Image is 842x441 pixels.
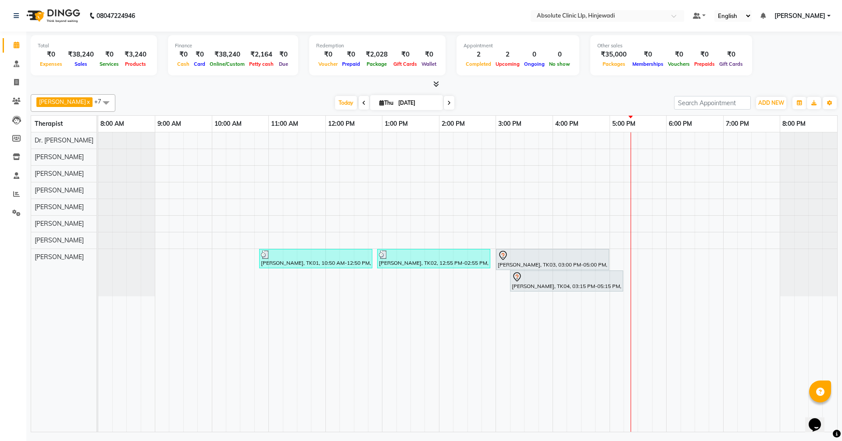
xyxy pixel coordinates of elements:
div: ₹38,240 [64,50,97,60]
span: No show [547,61,572,67]
div: [PERSON_NAME], TK04, 03:15 PM-05:15 PM, Hair Treatment - GFC [511,272,622,290]
a: 10:00 AM [212,117,244,130]
span: Prepaids [692,61,717,67]
span: [PERSON_NAME] [35,186,84,194]
span: Online/Custom [207,61,247,67]
div: ₹0 [340,50,362,60]
div: ₹2,028 [362,50,391,60]
span: Packages [600,61,628,67]
div: ₹0 [666,50,692,60]
div: Finance [175,42,291,50]
a: 3:00 PM [496,117,524,130]
iframe: chat widget [805,406,833,432]
a: 2:00 PM [439,117,467,130]
span: Products [123,61,148,67]
span: Memberships [630,61,666,67]
div: [PERSON_NAME], TK03, 03:00 PM-05:00 PM, Hair Treatment - GFC [497,250,608,269]
div: ₹0 [192,50,207,60]
span: Dr. [PERSON_NAME] [35,136,93,144]
div: ₹0 [175,50,192,60]
a: 12:00 PM [326,117,357,130]
span: Sales [72,61,89,67]
span: Gift Cards [391,61,419,67]
div: Redemption [316,42,439,50]
div: 2 [493,50,522,60]
span: Services [97,61,121,67]
div: ₹0 [97,50,121,60]
div: [PERSON_NAME], TK01, 10:50 AM-12:50 PM, Skin Treatment - Peel(Face) (₹2000) [260,250,371,267]
input: Search Appointment [674,96,751,110]
div: ₹0 [276,50,291,60]
span: Prepaid [340,61,362,67]
div: ₹0 [692,50,717,60]
span: Petty cash [247,61,276,67]
div: 0 [547,50,572,60]
span: Ongoing [522,61,547,67]
div: 0 [522,50,547,60]
div: ₹3,240 [121,50,150,60]
span: ADD NEW [758,100,784,106]
a: x [86,98,90,105]
b: 08047224946 [96,4,135,28]
div: ₹0 [630,50,666,60]
input: 2025-09-04 [396,96,439,110]
span: Completed [464,61,493,67]
span: [PERSON_NAME] [774,11,825,21]
span: Vouchers [666,61,692,67]
div: Appointment [464,42,572,50]
span: Upcoming [493,61,522,67]
span: Therapist [35,120,63,128]
a: 8:00 AM [98,117,126,130]
img: logo [22,4,82,28]
span: Today [335,96,357,110]
span: [PERSON_NAME] [35,253,84,261]
div: 2 [464,50,493,60]
span: Wallet [419,61,439,67]
div: ₹35,000 [597,50,630,60]
span: [PERSON_NAME] [39,98,86,105]
a: 11:00 AM [269,117,300,130]
div: ₹2,164 [247,50,276,60]
div: ₹0 [391,50,419,60]
span: Package [364,61,389,67]
span: Due [277,61,290,67]
a: 9:00 AM [155,117,183,130]
div: ₹0 [38,50,64,60]
span: [PERSON_NAME] [35,203,84,211]
span: [PERSON_NAME] [35,153,84,161]
a: 6:00 PM [667,117,694,130]
a: 8:00 PM [780,117,808,130]
button: ADD NEW [756,97,786,109]
a: 4:00 PM [553,117,581,130]
a: 1:00 PM [382,117,410,130]
div: Other sales [597,42,745,50]
div: [PERSON_NAME], TK02, 12:55 PM-02:55 PM, Skin Treatment - Serum Insertion (Vit C) (₹1000) [378,250,489,267]
span: Cash [175,61,192,67]
span: Expenses [38,61,64,67]
span: Gift Cards [717,61,745,67]
div: ₹0 [717,50,745,60]
a: 7:00 PM [724,117,751,130]
a: 5:00 PM [610,117,638,130]
span: [PERSON_NAME] [35,170,84,178]
div: ₹0 [316,50,340,60]
span: +7 [94,98,108,105]
span: Thu [377,100,396,106]
span: [PERSON_NAME] [35,220,84,228]
span: Card [192,61,207,67]
div: ₹38,240 [207,50,247,60]
div: ₹0 [419,50,439,60]
div: Total [38,42,150,50]
span: Voucher [316,61,340,67]
span: [PERSON_NAME] [35,236,84,244]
